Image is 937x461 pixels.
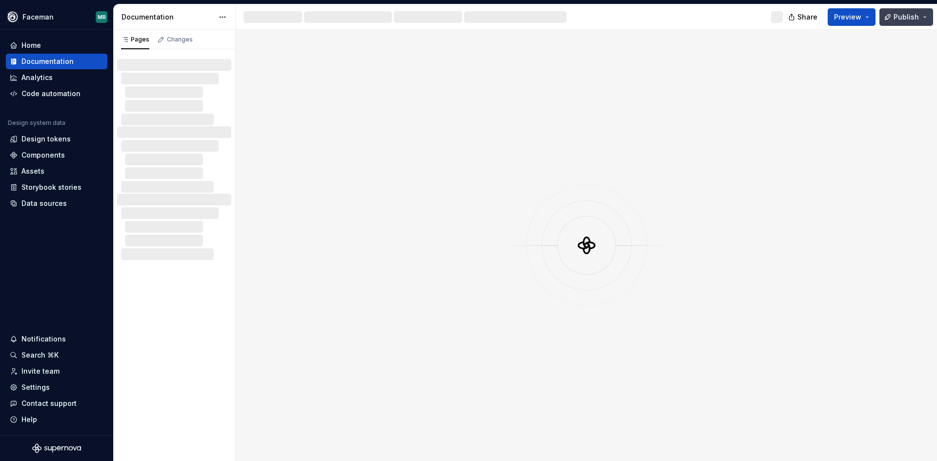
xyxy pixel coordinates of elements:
div: Design system data [8,119,65,127]
button: Publish [879,8,933,26]
button: Notifications [6,331,107,347]
div: Search ⌘K [21,350,59,360]
div: Invite team [21,366,60,376]
div: Assets [21,166,44,176]
button: FacemanMR [2,6,111,27]
button: Preview [828,8,876,26]
a: Components [6,147,107,163]
a: Settings [6,380,107,395]
span: Publish [894,12,919,22]
a: Data sources [6,196,107,211]
a: Design tokens [6,131,107,147]
div: Pages [121,36,149,43]
div: Help [21,415,37,424]
div: Documentation [21,57,74,66]
div: Changes [167,36,193,43]
div: Code automation [21,89,81,99]
div: Storybook stories [21,182,81,192]
a: Code automation [6,86,107,101]
a: Documentation [6,54,107,69]
div: Notifications [21,334,66,344]
div: Home [21,40,41,50]
div: Faceman [22,12,54,22]
span: Share [797,12,817,22]
button: Search ⌘K [6,347,107,363]
div: Documentation [122,12,214,22]
div: Analytics [21,73,53,82]
a: Analytics [6,70,107,85]
a: Invite team [6,363,107,379]
div: Data sources [21,199,67,208]
div: Design tokens [21,134,71,144]
button: Share [783,8,824,26]
button: Help [6,412,107,427]
div: Components [21,150,65,160]
button: Contact support [6,396,107,411]
svg: Supernova Logo [32,443,81,453]
a: Storybook stories [6,180,107,195]
a: Home [6,38,107,53]
div: Settings [21,382,50,392]
span: Preview [834,12,861,22]
div: MR [98,13,106,21]
div: Contact support [21,399,77,408]
a: Assets [6,163,107,179]
img: 87d06435-c97f-426c-aa5d-5eb8acd3d8b3.png [7,11,19,23]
